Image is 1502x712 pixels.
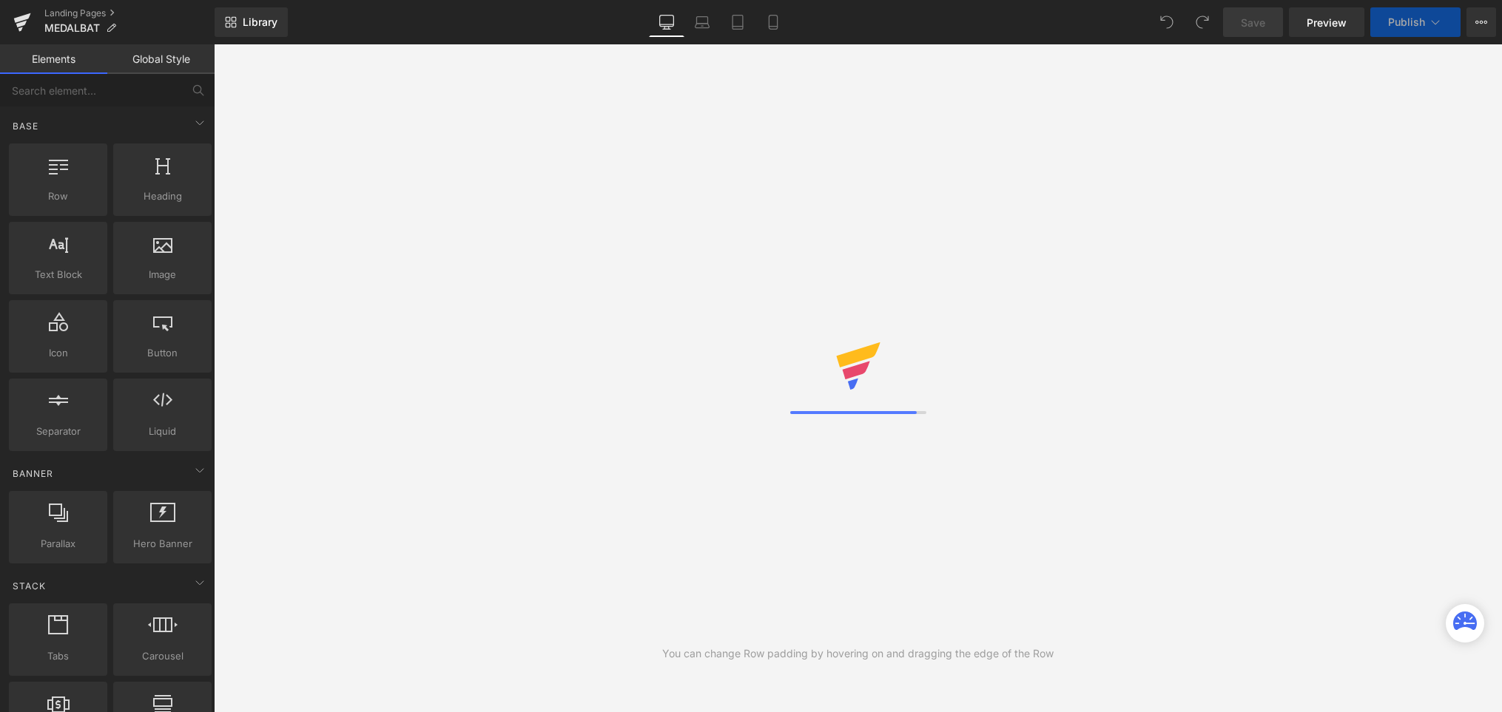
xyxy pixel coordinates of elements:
[13,536,103,552] span: Parallax
[44,7,215,19] a: Landing Pages
[13,345,103,361] span: Icon
[1466,7,1496,37] button: More
[215,7,288,37] a: New Library
[243,16,277,29] span: Library
[118,189,207,204] span: Heading
[11,579,47,593] span: Stack
[13,648,103,664] span: Tabs
[1152,7,1182,37] button: Undo
[1370,7,1461,37] button: Publish
[13,424,103,439] span: Separator
[13,267,103,282] span: Text Block
[755,7,791,37] a: Mobile
[1241,15,1265,30] span: Save
[118,424,207,439] span: Liquid
[11,119,40,133] span: Base
[118,345,207,361] span: Button
[118,267,207,282] span: Image
[1307,15,1347,30] span: Preview
[11,467,55,481] span: Banner
[118,536,207,552] span: Hero Banner
[720,7,755,37] a: Tablet
[684,7,720,37] a: Laptop
[1188,7,1217,37] button: Redo
[118,648,207,664] span: Carousel
[1289,7,1364,37] a: Preview
[107,44,215,74] a: Global Style
[13,189,103,204] span: Row
[662,645,1054,662] div: You can change Row padding by hovering on and dragging the edge of the Row
[649,7,684,37] a: Desktop
[1388,16,1425,28] span: Publish
[44,22,100,34] span: MEDALBAT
